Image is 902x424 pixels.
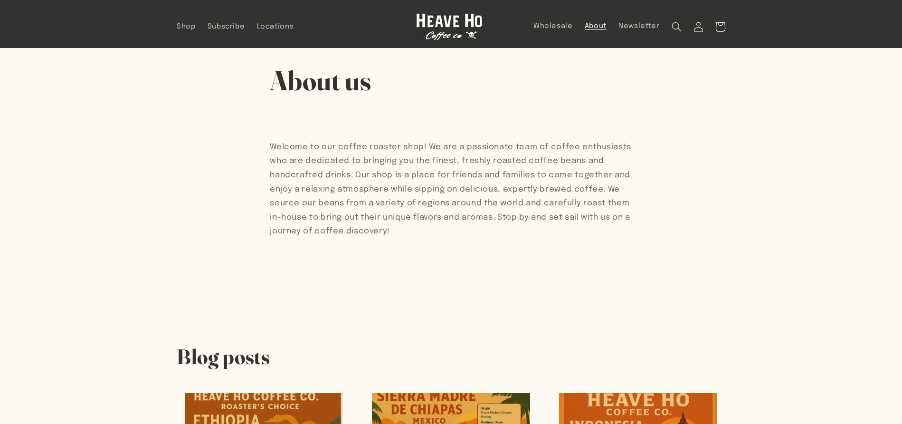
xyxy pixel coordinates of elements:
[270,140,632,239] p: Welcome to our coffee roaster shop! We are a passionate team of coffee enthusiasts who are dedica...
[257,22,294,31] span: Locations
[201,16,251,37] a: Subscribe
[665,16,687,38] summary: Search
[533,22,573,31] span: Wholesale
[579,16,612,37] a: About
[251,16,300,37] a: Locations
[618,22,659,31] span: Newsletter
[527,16,579,37] a: Wholesale
[171,16,201,37] a: Shop
[177,22,196,31] span: Shop
[585,22,607,31] span: About
[270,63,632,98] h1: About us
[177,343,270,370] h2: Blog posts
[416,13,483,40] img: Heave Ho Coffee Co
[208,22,245,31] span: Subscribe
[613,16,666,37] a: Newsletter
